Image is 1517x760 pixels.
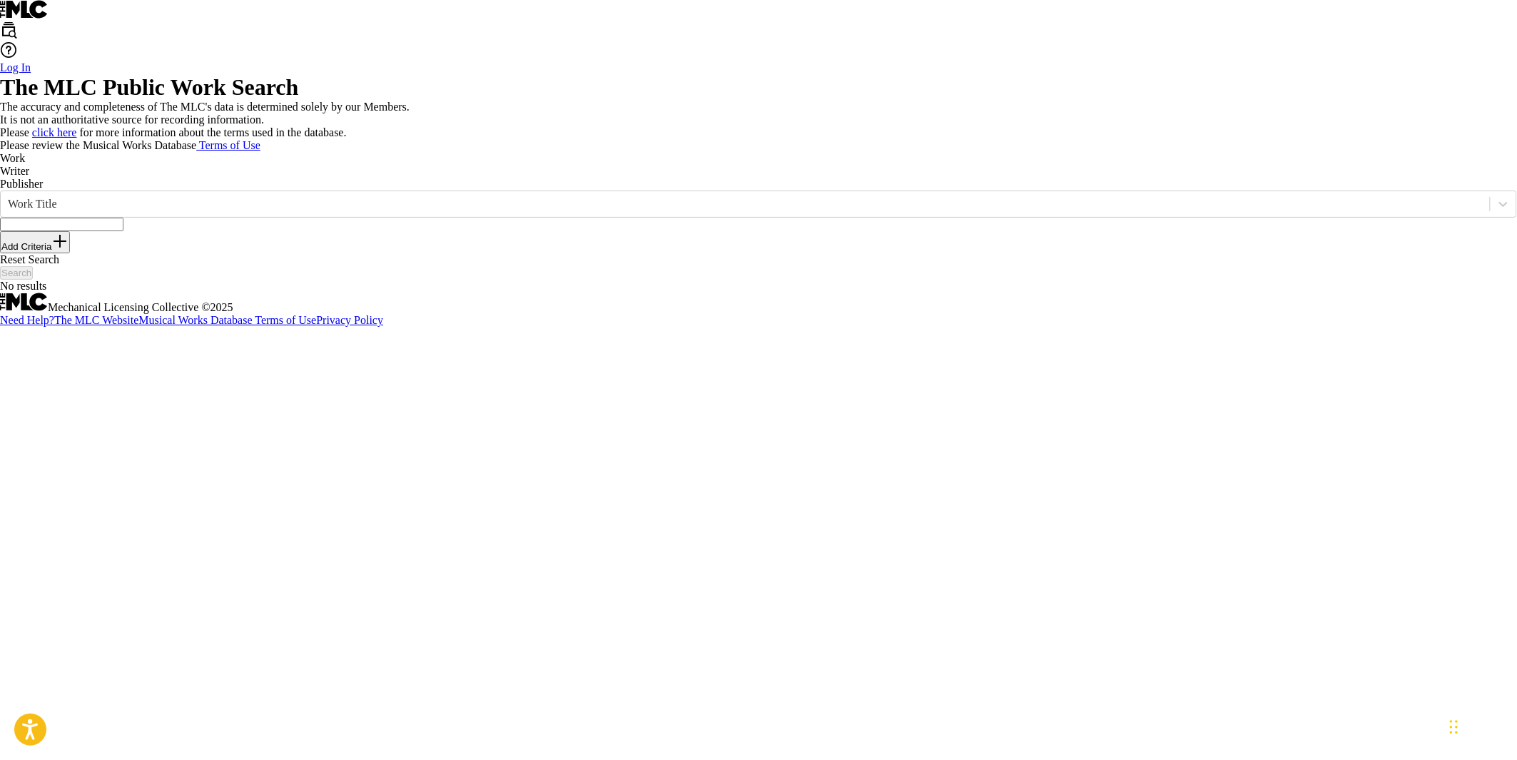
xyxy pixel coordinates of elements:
a: Privacy Policy [316,314,383,326]
div: Work Title [8,198,1483,211]
div: Drag [1450,706,1458,749]
iframe: Chat Widget [1446,691,1517,760]
a: The MLC Website [54,314,138,326]
a: Musical Works Database Terms of Use [138,314,316,326]
img: 9d2ae6d4665cec9f34b9.svg [51,233,69,250]
span: Mechanical Licensing Collective © 2025 [48,301,233,313]
a: click here [32,126,77,138]
a: Terms of Use [196,139,260,151]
